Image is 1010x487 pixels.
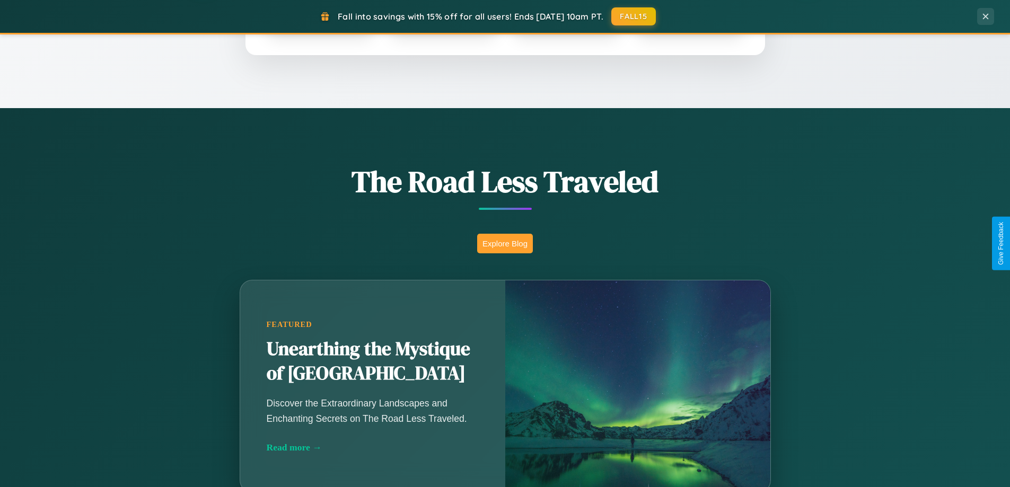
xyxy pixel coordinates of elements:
div: Give Feedback [997,222,1005,265]
p: Discover the Extraordinary Landscapes and Enchanting Secrets on The Road Less Traveled. [267,396,479,426]
button: Explore Blog [477,234,533,253]
h2: Unearthing the Mystique of [GEOGRAPHIC_DATA] [267,337,479,386]
h1: The Road Less Traveled [187,161,823,202]
div: Read more → [267,442,479,453]
div: Featured [267,320,479,329]
span: Fall into savings with 15% off for all users! Ends [DATE] 10am PT. [338,11,603,22]
button: FALL15 [611,7,656,25]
